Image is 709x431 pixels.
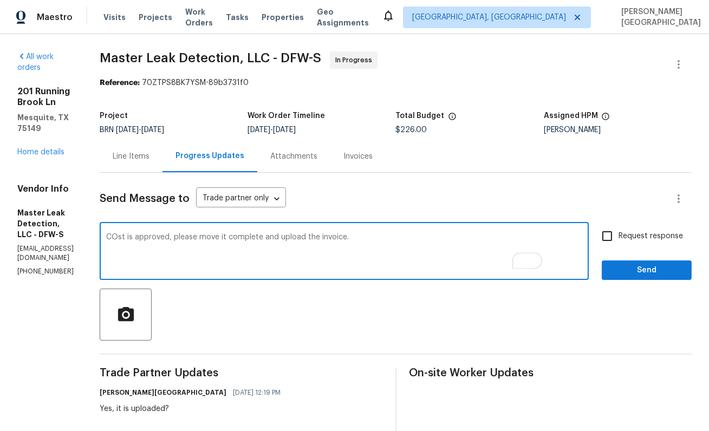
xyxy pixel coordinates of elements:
span: Properties [262,12,304,23]
div: Line Items [113,151,149,162]
div: Invoices [343,151,373,162]
span: [PERSON_NAME][GEOGRAPHIC_DATA] [617,6,701,28]
h6: [PERSON_NAME][GEOGRAPHIC_DATA] [100,387,226,398]
span: [DATE] [116,126,139,134]
span: Geo Assignments [317,6,369,28]
a: All work orders [17,53,54,71]
div: Progress Updates [175,151,244,161]
div: Trade partner only [196,190,286,208]
div: [PERSON_NAME] [544,126,692,134]
h4: Vendor Info [17,184,74,194]
b: Reference: [100,79,140,87]
p: [EMAIL_ADDRESS][DOMAIN_NAME] [17,244,74,263]
span: Maestro [37,12,73,23]
span: Visits [103,12,126,23]
span: On-site Worker Updates [409,368,692,378]
span: The total cost of line items that have been proposed by Opendoor. This sum includes line items th... [448,112,457,126]
textarea: To enrich screen reader interactions, please activate Accessibility in Grammarly extension settings [106,233,582,271]
span: [DATE] [141,126,164,134]
span: [DATE] 12:19 PM [233,387,281,398]
span: The hpm assigned to this work order. [601,112,610,126]
span: Trade Partner Updates [100,368,382,378]
h5: Master Leak Detection, LLC - DFW-S [17,207,74,240]
h5: Assigned HPM [544,112,598,120]
span: - [248,126,296,134]
span: Work Orders [185,6,213,28]
span: BRN [100,126,164,134]
div: 70ZTPS8BK7YSM-89b3731f0 [100,77,692,88]
h5: Project [100,112,128,120]
span: Tasks [226,14,249,21]
span: [DATE] [273,126,296,134]
span: Projects [139,12,172,23]
a: Home details [17,148,64,156]
span: Master Leak Detection, LLC - DFW-S [100,51,321,64]
span: [GEOGRAPHIC_DATA], [GEOGRAPHIC_DATA] [412,12,566,23]
h5: Work Order Timeline [248,112,325,120]
div: Attachments [270,151,317,162]
h5: Total Budget [396,112,445,120]
h2: 201 Running Brook Ln [17,86,74,108]
span: [DATE] [248,126,270,134]
h5: Mesquite, TX 75149 [17,112,74,134]
span: Send [610,264,683,277]
span: Request response [619,231,683,242]
button: Send [602,260,692,280]
p: [PHONE_NUMBER] [17,267,74,276]
span: Send Message to [100,193,190,204]
span: $226.00 [396,126,427,134]
span: - [116,126,164,134]
div: Yes, it is uploaded? [100,403,287,414]
span: In Progress [335,55,376,66]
